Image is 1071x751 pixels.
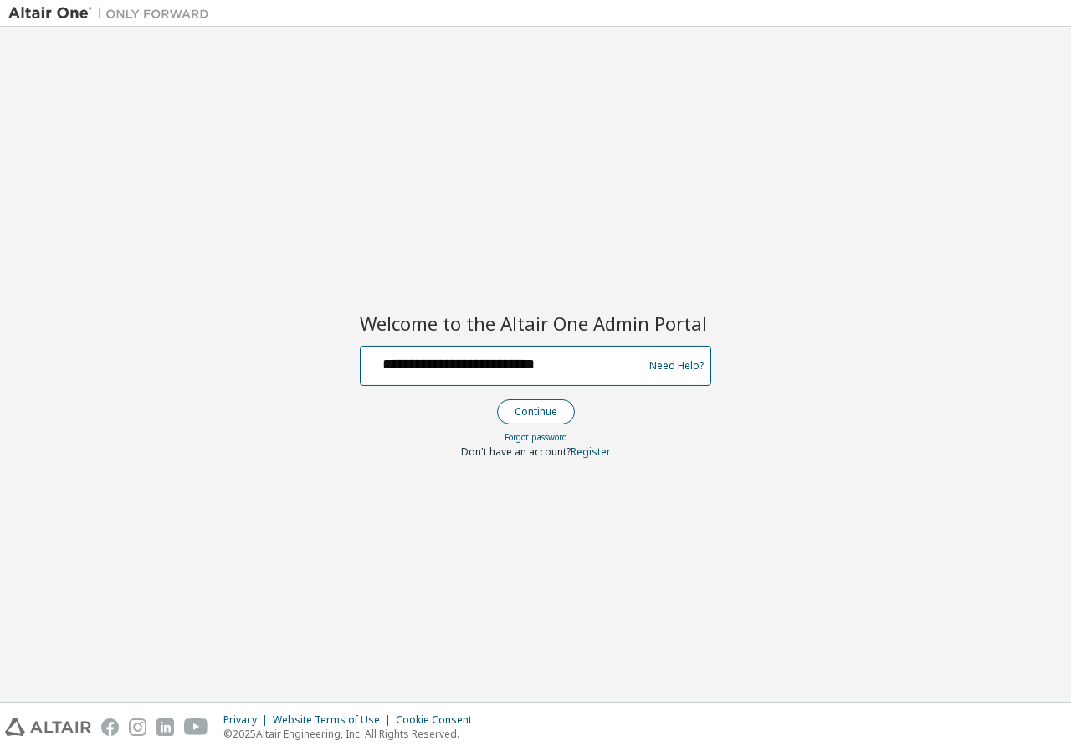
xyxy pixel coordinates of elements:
[101,718,119,736] img: facebook.svg
[497,399,575,424] button: Continue
[223,727,482,741] p: © 2025 Altair Engineering, Inc. All Rights Reserved.
[461,445,571,459] span: Don't have an account?
[5,718,91,736] img: altair_logo.svg
[273,713,396,727] div: Website Terms of Use
[156,718,174,736] img: linkedin.svg
[396,713,482,727] div: Cookie Consent
[571,445,611,459] a: Register
[360,311,711,335] h2: Welcome to the Altair One Admin Portal
[223,713,273,727] div: Privacy
[505,431,567,443] a: Forgot password
[184,718,208,736] img: youtube.svg
[649,365,704,366] a: Need Help?
[8,5,218,22] img: Altair One
[129,718,146,736] img: instagram.svg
